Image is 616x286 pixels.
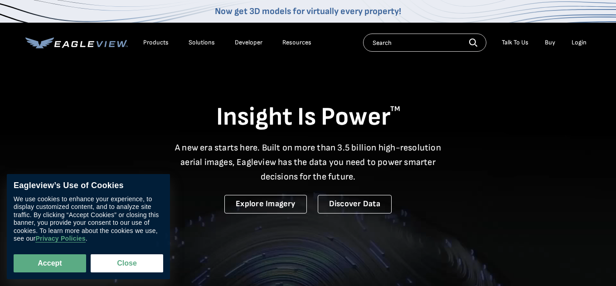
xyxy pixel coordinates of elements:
[14,254,86,272] button: Accept
[143,39,169,47] div: Products
[14,195,163,243] div: We use cookies to enhance your experience, to display customized content, and to analyze site tra...
[318,195,392,213] a: Discover Data
[390,105,400,113] sup: TM
[502,39,529,47] div: Talk To Us
[25,102,591,133] h1: Insight Is Power
[363,34,486,52] input: Search
[282,39,311,47] div: Resources
[189,39,215,47] div: Solutions
[14,181,163,191] div: Eagleview’s Use of Cookies
[215,6,401,17] a: Now get 3D models for virtually every property!
[224,195,307,213] a: Explore Imagery
[35,235,85,243] a: Privacy Policies
[170,141,447,184] p: A new era starts here. Built on more than 3.5 billion high-resolution aerial images, Eagleview ha...
[572,39,587,47] div: Login
[235,39,262,47] a: Developer
[545,39,555,47] a: Buy
[91,254,163,272] button: Close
